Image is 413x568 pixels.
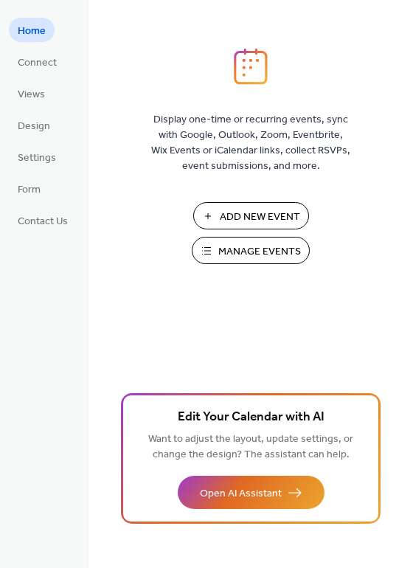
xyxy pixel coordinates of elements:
button: Add New Event [193,202,309,229]
span: Contact Us [18,214,68,229]
span: Open AI Assistant [200,486,282,502]
a: Settings [9,145,65,169]
span: Design [18,119,50,134]
span: Views [18,87,45,103]
span: Display one-time or recurring events, sync with Google, Outlook, Zoom, Eventbrite, Wix Events or ... [151,112,350,174]
a: Design [9,113,59,137]
button: Manage Events [192,237,310,264]
a: Connect [9,49,66,74]
span: Want to adjust the layout, update settings, or change the design? The assistant can help. [148,429,353,465]
a: Contact Us [9,208,77,232]
span: Add New Event [220,209,300,225]
a: Form [9,176,49,201]
span: Manage Events [218,244,301,260]
span: Form [18,182,41,198]
span: Edit Your Calendar with AI [178,407,324,428]
a: Home [9,18,55,42]
a: Views [9,81,54,105]
button: Open AI Assistant [178,476,324,509]
span: Settings [18,150,56,166]
span: Connect [18,55,57,71]
img: logo_icon.svg [234,48,268,85]
span: Home [18,24,46,39]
